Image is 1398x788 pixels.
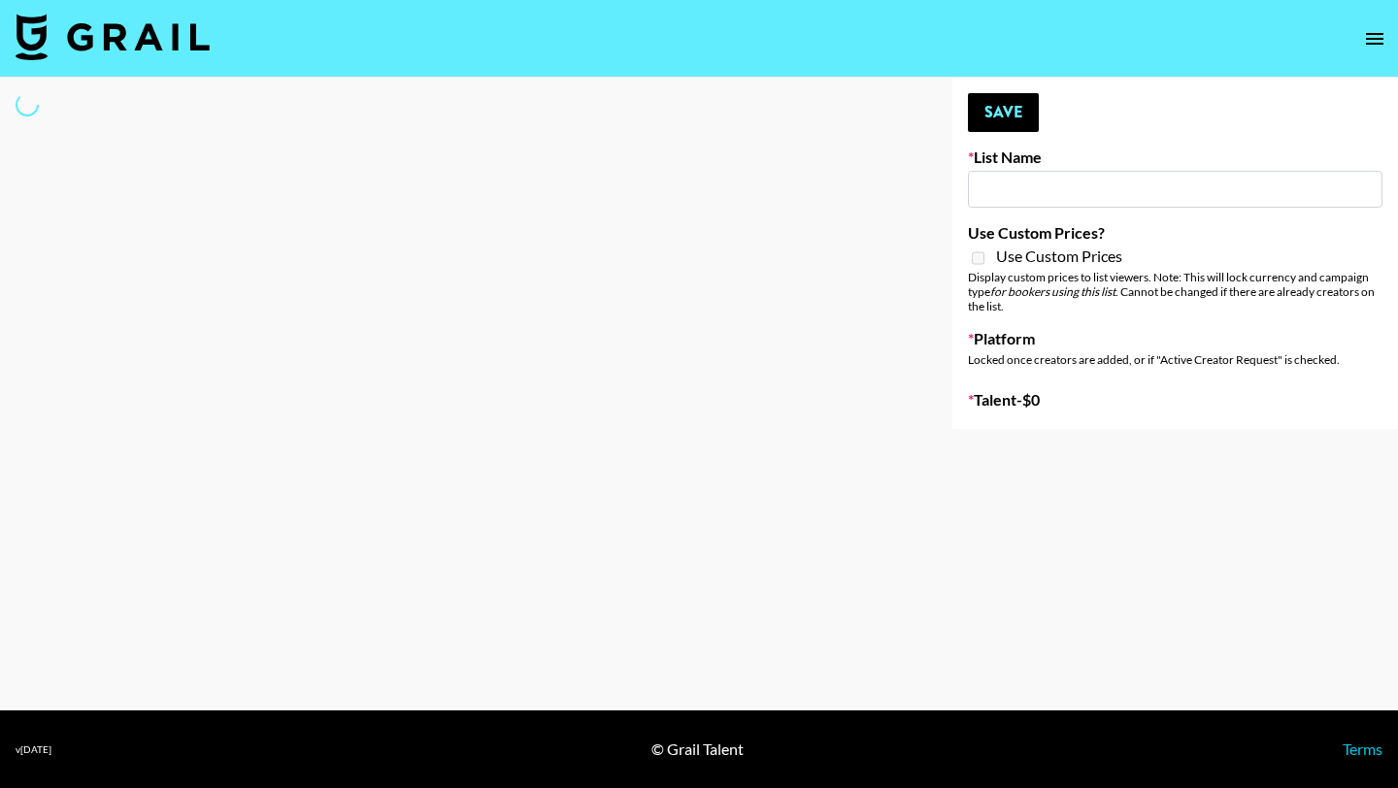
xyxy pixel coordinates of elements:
img: Grail Talent [16,14,210,60]
span: Use Custom Prices [996,246,1122,266]
div: © Grail Talent [651,739,744,759]
label: Use Custom Prices? [968,223,1382,243]
div: Display custom prices to list viewers. Note: This will lock currency and campaign type . Cannot b... [968,270,1382,313]
em: for bookers using this list [990,284,1115,299]
div: Locked once creators are added, or if "Active Creator Request" is checked. [968,352,1382,367]
a: Terms [1343,739,1382,758]
div: v [DATE] [16,743,51,756]
label: List Name [968,148,1382,167]
label: Platform [968,329,1382,348]
button: Save [968,93,1039,132]
button: open drawer [1355,19,1394,58]
label: Talent - $ 0 [968,390,1382,410]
